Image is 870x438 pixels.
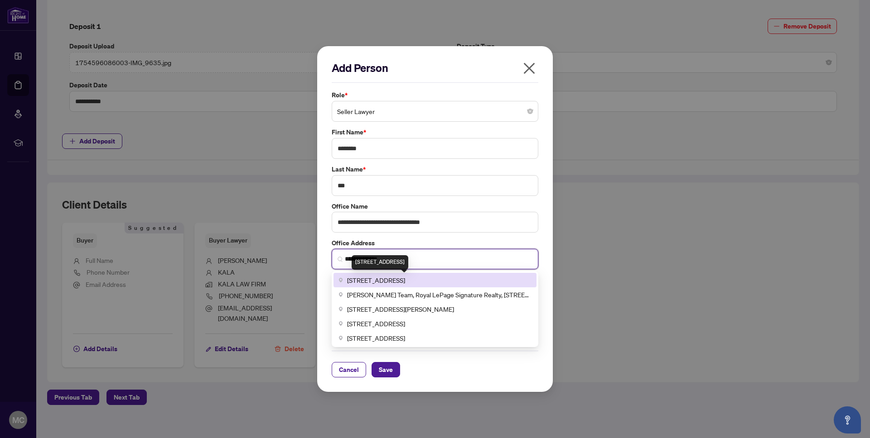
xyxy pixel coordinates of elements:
label: Office Address [332,238,538,248]
span: [STREET_ADDRESS] [347,319,405,328]
span: close-circle [527,109,533,114]
h2: Add Person [332,61,538,75]
span: [PERSON_NAME] Team, Royal LePage Signature Realty, [STREET_ADDRESS] [347,290,531,300]
div: [STREET_ADDRESS] [352,255,408,270]
span: [STREET_ADDRESS][PERSON_NAME] [347,304,454,314]
button: Cancel [332,362,366,377]
span: Save [379,362,393,377]
button: Save [372,362,400,377]
span: [STREET_ADDRESS] [347,333,405,343]
span: close [522,61,536,76]
label: Office Name [332,201,538,211]
span: Cancel [339,362,359,377]
label: First Name [332,127,538,137]
label: Last Name [332,164,538,174]
span: Seller Lawyer [337,103,533,120]
button: Open asap [834,406,861,433]
label: Role [332,90,538,100]
span: [STREET_ADDRESS] [347,275,405,285]
img: search_icon [338,257,343,262]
